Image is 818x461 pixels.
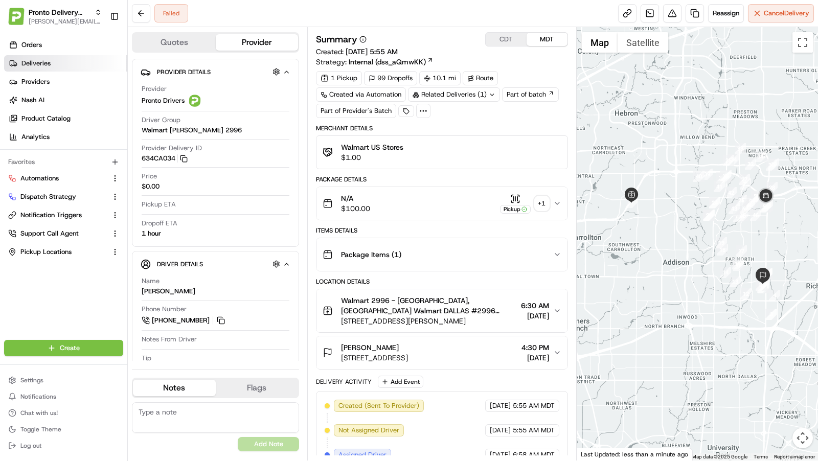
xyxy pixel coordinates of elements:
span: [DATE] 5:55 AM [346,47,398,56]
div: 31 [755,151,766,162]
span: Pickup ETA [142,200,176,209]
button: Settings [4,373,123,387]
span: [PHONE_NUMBER] [152,316,210,325]
div: 16 [732,258,743,269]
span: $1.00 [341,152,403,163]
a: Support Call Agent [8,229,107,238]
a: Providers [4,74,127,90]
span: [DATE] [67,158,88,166]
span: Pronto Delivery Service [29,7,90,17]
div: We're available if you need us! [46,107,141,116]
button: Pickup+1 [500,194,549,214]
a: Powered byPylon [72,252,124,261]
a: 💻API Documentation [82,224,168,242]
button: Flags [216,380,299,396]
img: Pronto Delivery Service [8,8,25,25]
span: Chat with us! [20,409,58,417]
span: Map data ©2025 Google [692,454,747,459]
span: [DATE] [521,311,549,321]
div: 15 [733,260,744,271]
img: Nash [10,10,31,30]
span: Notification Triggers [20,211,82,220]
span: [DATE] [521,353,549,363]
span: 6:58 AM MDT [513,450,555,459]
button: Quotes [133,34,216,51]
div: 34 [728,154,739,165]
div: 99 Dropoffs [364,71,417,85]
span: Pylon [102,253,124,261]
div: 19 [716,237,727,248]
span: Price [142,172,157,181]
a: Internal (dss_aQmwKK) [349,57,434,67]
span: 6:30 AM [521,301,549,311]
span: N/A [341,193,370,203]
button: Support Call Agent [4,225,123,242]
a: Automations [8,174,107,183]
span: Internal (dss_aQmwKK) [349,57,426,67]
div: 17 [736,245,747,257]
span: Walmart 2996 - [GEOGRAPHIC_DATA], [GEOGRAPHIC_DATA] Walmart DALLAS #2996 Walmart DALLAS #2996 [341,295,517,316]
div: 39 [701,169,713,180]
div: Location Details [316,278,568,286]
div: 26 [740,178,751,190]
span: Knowledge Base [20,228,78,238]
input: Clear [27,65,169,76]
a: Part of batch [502,87,559,102]
div: Merchant Details [316,124,568,132]
a: Report a map error [774,454,815,459]
span: $100.00 [341,203,370,214]
div: 35 [723,155,734,166]
img: 1738778727109-b901c2ba-d612-49f7-a14d-d897ce62d23f [21,97,40,116]
span: Provider Details [157,68,211,76]
button: Pickup [500,194,531,214]
a: Analytics [4,129,127,145]
img: Charles Folsom [10,176,27,192]
a: Dispatch Strategy [8,192,107,201]
span: Walmart [PERSON_NAME] 2996 [142,126,242,135]
span: [DATE] [490,426,511,435]
span: Provider [142,84,167,94]
span: Pickup Locations [20,247,72,257]
button: Map camera controls [792,428,813,448]
span: Support Call Agent [20,229,79,238]
span: Automations [20,174,59,183]
div: 42 [725,187,737,198]
span: $0.00 [142,182,160,191]
button: Automations [4,170,123,187]
div: 38 [720,170,732,181]
div: 50 [751,191,762,202]
div: 10 [757,282,768,293]
div: 22 [703,210,715,221]
span: Tip [142,354,151,363]
button: Show street map [582,32,618,53]
span: Orders [21,40,42,50]
div: 14 [720,267,731,278]
div: 29 [768,158,779,170]
a: Terms (opens in new tab) [754,454,768,459]
div: 📗 [10,229,18,237]
div: Items Details [316,226,568,235]
div: Past conversations [10,132,69,141]
span: Pronto Drivers [142,96,185,105]
span: Toggle Theme [20,425,61,433]
span: Notifications [20,393,56,401]
div: 44 [733,211,744,222]
span: Walmart US Stores [341,142,403,152]
span: Settings [20,376,43,384]
div: 48 [744,199,755,211]
p: Welcome 👋 [10,40,186,57]
div: 43 [729,203,740,214]
a: Deliveries [4,55,127,72]
button: [PERSON_NAME][EMAIL_ADDRESS][DOMAIN_NAME] [29,17,102,26]
span: [PERSON_NAME] [32,186,83,194]
div: Last Updated: less than a minute ago [577,448,693,460]
span: Notes From Driver [142,335,197,344]
span: unihopllc [32,158,59,166]
button: Provider [216,34,299,51]
button: Walmart 2996 - [GEOGRAPHIC_DATA], [GEOGRAPHIC_DATA] Walmart DALLAS #2996 Walmart DALLAS #2996[STR... [316,289,567,332]
div: Favorites [4,154,123,170]
a: Open this area in Google Maps (opens a new window) [579,447,613,460]
button: CancelDelivery [748,4,814,22]
span: Phone Number [142,305,187,314]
